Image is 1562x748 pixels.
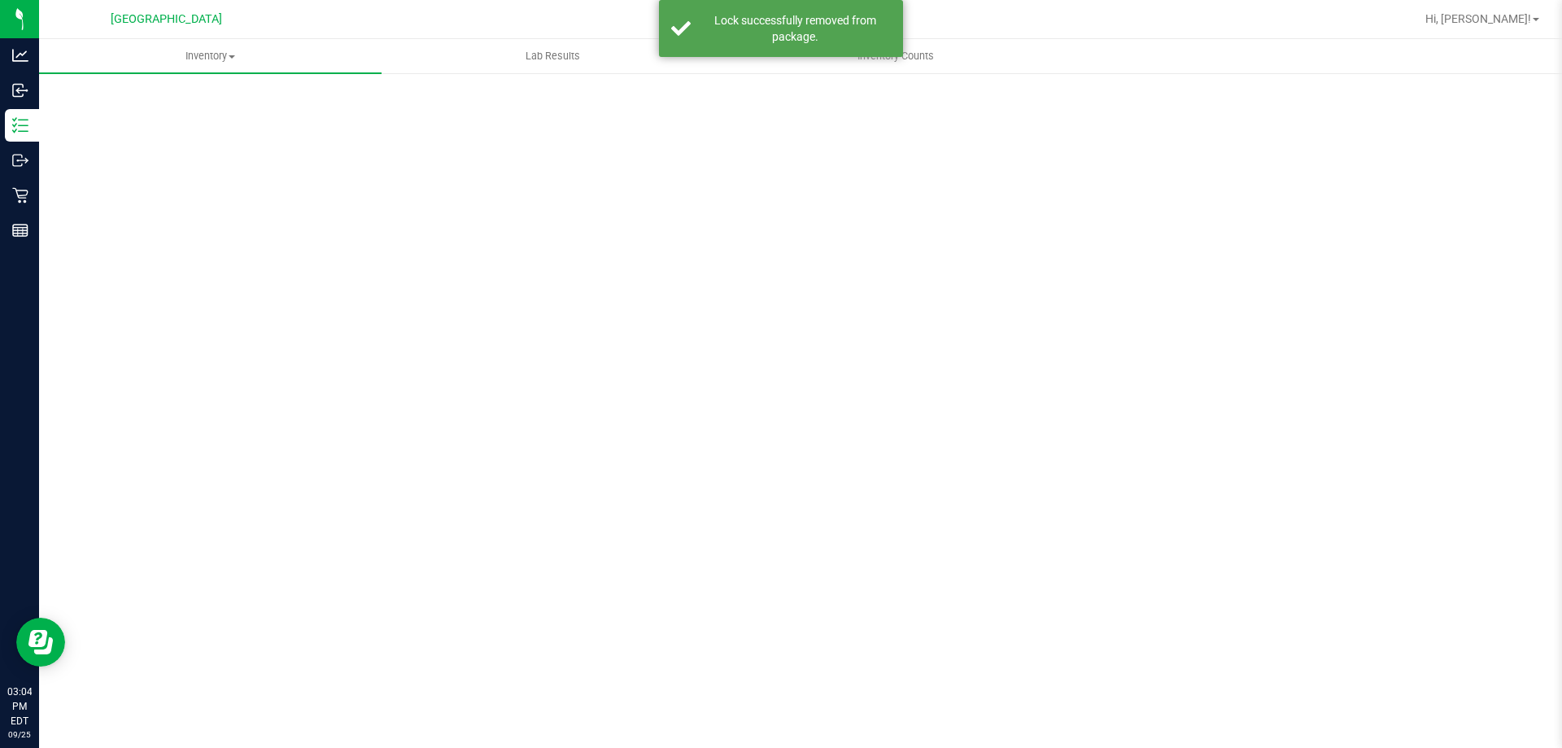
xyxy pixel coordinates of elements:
[12,222,28,238] inline-svg: Reports
[16,618,65,667] iframe: Resource center
[7,685,32,728] p: 03:04 PM EDT
[382,39,724,73] a: Lab Results
[12,82,28,98] inline-svg: Inbound
[111,12,222,26] span: [GEOGRAPHIC_DATA]
[12,187,28,203] inline-svg: Retail
[7,728,32,741] p: 09/25
[12,152,28,168] inline-svg: Outbound
[12,117,28,133] inline-svg: Inventory
[39,39,382,73] a: Inventory
[39,49,382,63] span: Inventory
[700,12,891,45] div: Lock successfully removed from package.
[504,49,602,63] span: Lab Results
[12,47,28,63] inline-svg: Analytics
[1425,12,1531,25] span: Hi, [PERSON_NAME]!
